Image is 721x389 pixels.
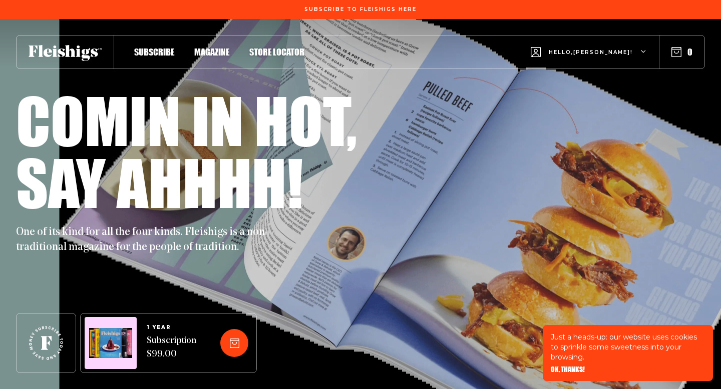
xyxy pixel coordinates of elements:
[551,366,585,373] button: OK, THANKS!
[147,334,196,361] span: Subscription $99.00
[531,32,647,72] button: Hello,[PERSON_NAME]!
[147,324,196,330] span: 1 YEAR
[16,225,276,255] p: One of its kind for all the four kinds. Fleishigs is a non-traditional magazine for the people of...
[551,332,705,362] p: Just a heads-up: our website uses cookies to sprinkle some sweetness into your browsing.
[89,328,132,358] img: Magazines image
[16,151,303,213] h1: Say ahhhh!
[134,45,174,58] a: Subscribe
[671,46,692,57] button: 0
[304,6,417,12] span: Subscribe To Fleishigs Here
[302,6,419,11] a: Subscribe To Fleishigs Here
[249,45,304,58] a: Store locator
[549,48,633,72] span: Hello, [PERSON_NAME] !
[16,89,357,151] h1: Comin in hot,
[147,324,196,361] a: 1 YEARSubscription $99.00
[249,46,304,57] span: Store locator
[194,46,229,57] span: Magazine
[134,46,174,57] span: Subscribe
[194,45,229,58] a: Magazine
